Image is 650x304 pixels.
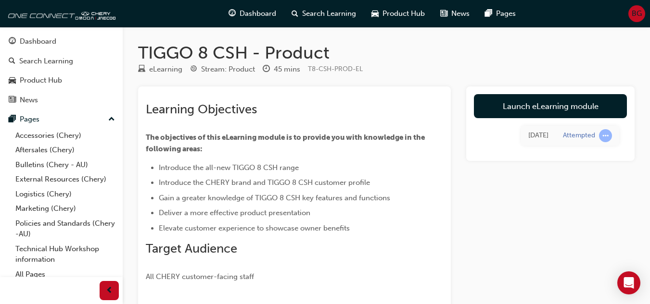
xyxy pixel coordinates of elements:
[274,64,300,75] div: 45 mins
[477,4,523,24] a: pages-iconPages
[159,178,370,187] span: Introduce the CHERY brand and TIGGO 8 CSH customer profile
[4,72,119,89] a: Product Hub
[146,102,257,117] span: Learning Objectives
[284,4,364,24] a: search-iconSearch Learning
[106,285,113,297] span: prev-icon
[12,143,119,158] a: Aftersales (Chery)
[563,131,595,140] div: Attempted
[146,241,237,256] span: Target Audience
[159,224,350,232] span: Elevate customer experience to showcase owner benefits
[221,4,284,24] a: guage-iconDashboard
[12,216,119,242] a: Policies and Standards (Chery -AU)
[4,110,119,128] button: Pages
[451,8,470,19] span: News
[9,96,16,105] span: news-icon
[382,8,425,19] span: Product Hub
[617,271,640,294] div: Open Intercom Messenger
[4,52,119,70] a: Search Learning
[496,8,516,19] span: Pages
[12,128,119,143] a: Accessories (Chery)
[4,33,119,50] a: Dashboard
[159,208,310,217] span: Deliver a more effective product presentation
[12,172,119,187] a: External Resources (Chery)
[159,194,390,202] span: Gain a greater knowledge of TIGGO 8 CSH key features and functions
[628,5,645,22] button: BG
[9,37,16,46] span: guage-icon
[20,36,56,47] div: Dashboard
[138,63,182,75] div: Type
[440,8,447,20] span: news-icon
[9,57,15,66] span: search-icon
[474,94,627,118] a: Launch eLearning module
[263,63,300,75] div: Duration
[364,4,433,24] a: car-iconProduct Hub
[12,242,119,267] a: Technical Hub Workshop information
[371,8,379,20] span: car-icon
[4,91,119,109] a: News
[263,65,270,74] span: clock-icon
[12,158,119,172] a: Bulletins (Chery - AU)
[528,130,548,141] div: Wed Aug 20 2025 12:52:22 GMT+1000 (Australian Eastern Standard Time)
[12,267,119,282] a: All Pages
[138,42,635,63] h1: TIGGO 8 CSH - Product
[108,113,115,126] span: up-icon
[201,64,255,75] div: Stream: Product
[632,8,642,19] span: BG
[146,133,426,153] span: The objectives of this eLearning module is to provide you with knowledge in the following areas:
[190,63,255,75] div: Stream
[240,8,276,19] span: Dashboard
[433,4,477,24] a: news-iconNews
[5,4,115,23] img: oneconnect
[4,31,119,110] button: DashboardSearch LearningProduct HubNews
[138,65,145,74] span: learningResourceType_ELEARNING-icon
[146,272,254,281] span: All CHERY customer-facing staff
[20,114,39,125] div: Pages
[20,95,38,106] div: News
[190,65,197,74] span: target-icon
[12,201,119,216] a: Marketing (Chery)
[149,64,182,75] div: eLearning
[12,187,119,202] a: Logistics (Chery)
[9,115,16,124] span: pages-icon
[229,8,236,20] span: guage-icon
[308,65,363,73] span: Learning resource code
[19,56,73,67] div: Search Learning
[159,163,299,172] span: Introduce the all-new TIGGO 8 CSH range
[599,129,612,142] span: learningRecordVerb_ATTEMPT-icon
[302,8,356,19] span: Search Learning
[292,8,298,20] span: search-icon
[9,76,16,85] span: car-icon
[485,8,492,20] span: pages-icon
[20,75,62,86] div: Product Hub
